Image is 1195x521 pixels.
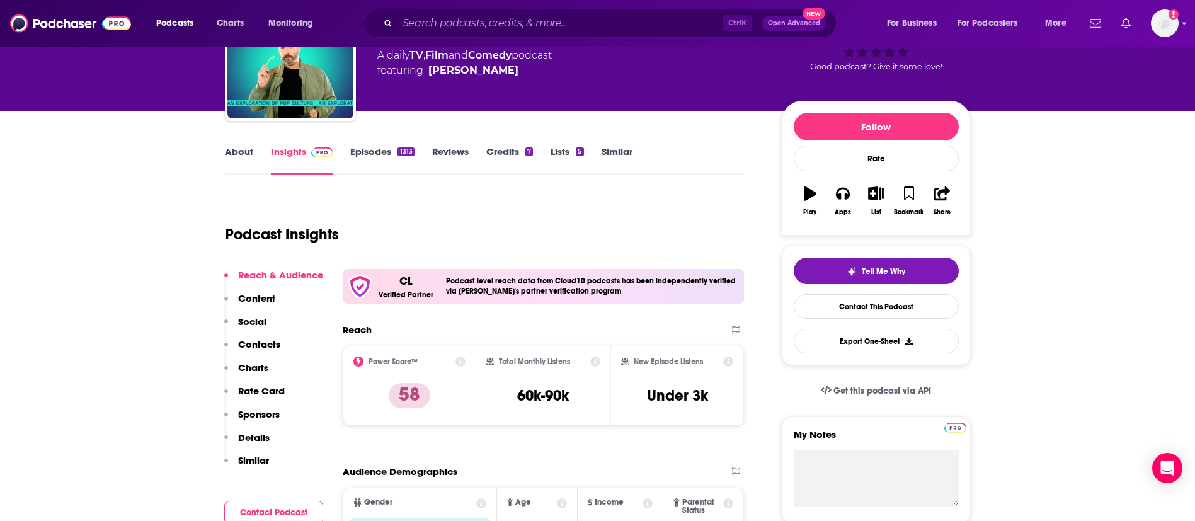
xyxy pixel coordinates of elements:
p: Similar [238,454,269,466]
div: List [871,209,881,216]
span: Age [515,498,531,507]
a: Show notifications dropdown [1085,13,1106,34]
a: InsightsPodchaser Pro [271,146,333,175]
p: Content [238,292,275,304]
button: List [859,178,892,224]
div: A daily podcast [377,48,552,78]
button: open menu [878,13,952,33]
div: 7 [525,147,533,156]
span: Good podcast? Give it some love! [810,62,942,71]
span: Tell Me Why [862,266,905,277]
button: Content [224,292,275,316]
button: open menu [260,13,329,33]
a: Charts [209,13,251,33]
img: verfied icon [348,274,372,299]
a: TV [409,49,423,61]
div: Apps [835,209,851,216]
label: My Notes [794,428,959,450]
p: Sponsors [238,408,280,420]
h2: Power Score™ [369,357,418,366]
button: Bookmark [893,178,925,224]
span: Charts [217,14,244,32]
span: Gender [364,498,392,507]
div: Rate [794,146,959,171]
a: Get this podcast via API [811,375,942,406]
button: Show profile menu [1151,9,1179,37]
svg: Add a profile image [1169,9,1179,20]
button: Sponsors [224,408,280,432]
button: Charts [224,362,268,385]
button: open menu [949,13,1036,33]
span: Open Advanced [768,20,820,26]
h4: Podcast level reach data from Cloud10 podcasts has been independently verified via [PERSON_NAME]'... [446,277,740,295]
span: Ctrl K [723,15,752,31]
p: Social [238,316,266,328]
p: CL [399,274,413,288]
span: featuring [377,63,552,78]
h2: Reach [343,324,372,336]
p: Details [238,432,270,444]
button: Apps [826,178,859,224]
a: Credits7 [486,146,533,175]
button: open menu [147,13,210,33]
a: Film [425,49,449,61]
input: Search podcasts, credits, & more... [397,13,723,33]
img: User Profile [1151,9,1179,37]
a: Ryan Bailey [428,63,518,78]
h1: Podcast Insights [225,225,339,244]
button: open menu [1036,13,1082,33]
div: Play [803,209,816,216]
button: Open AdvancedNew [762,16,826,31]
div: Open Intercom Messenger [1152,453,1182,483]
button: Reach & Audience [224,269,323,292]
h3: Under 3k [647,386,708,405]
p: Charts [238,362,268,374]
a: About [225,146,253,175]
h2: Audience Demographics [343,466,457,478]
span: For Podcasters [958,14,1018,32]
button: Details [224,432,270,455]
h2: New Episode Listens [634,357,703,366]
img: Podchaser - Follow, Share and Rate Podcasts [10,11,131,35]
p: 58 [389,383,430,408]
button: Follow [794,113,959,140]
a: Comedy [468,49,512,61]
button: Share [925,178,958,224]
h3: 60k-90k [517,386,569,405]
p: Contacts [238,338,280,350]
button: Play [794,178,826,224]
a: Pro website [944,421,966,433]
span: Parental Status [682,498,721,515]
img: tell me why sparkle [847,266,857,277]
div: Share [934,209,951,216]
a: Reviews [432,146,469,175]
a: Contact This Podcast [794,294,959,319]
a: Lists5 [551,146,583,175]
button: Contacts [224,338,280,362]
button: tell me why sparkleTell Me Why [794,258,959,284]
h2: Total Monthly Listens [499,357,570,366]
span: , [423,49,425,61]
span: Income [595,498,624,507]
span: New [803,8,825,20]
div: 5 [576,147,583,156]
p: Rate Card [238,385,285,397]
img: Podchaser Pro [944,423,966,433]
button: Social [224,316,266,339]
a: Show notifications dropdown [1116,13,1136,34]
a: Similar [602,146,632,175]
span: Get this podcast via API [833,386,931,396]
a: Episodes1313 [350,146,414,175]
span: and [449,49,468,61]
div: 1313 [397,147,414,156]
div: Bookmark [894,209,923,216]
img: Podchaser Pro [311,147,333,157]
span: For Business [887,14,937,32]
button: Export One-Sheet [794,329,959,353]
span: Monitoring [268,14,313,32]
span: Podcasts [156,14,193,32]
span: Logged in as sydneymorris_books [1151,9,1179,37]
h5: Verified Partner [379,291,433,299]
button: Similar [224,454,269,478]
